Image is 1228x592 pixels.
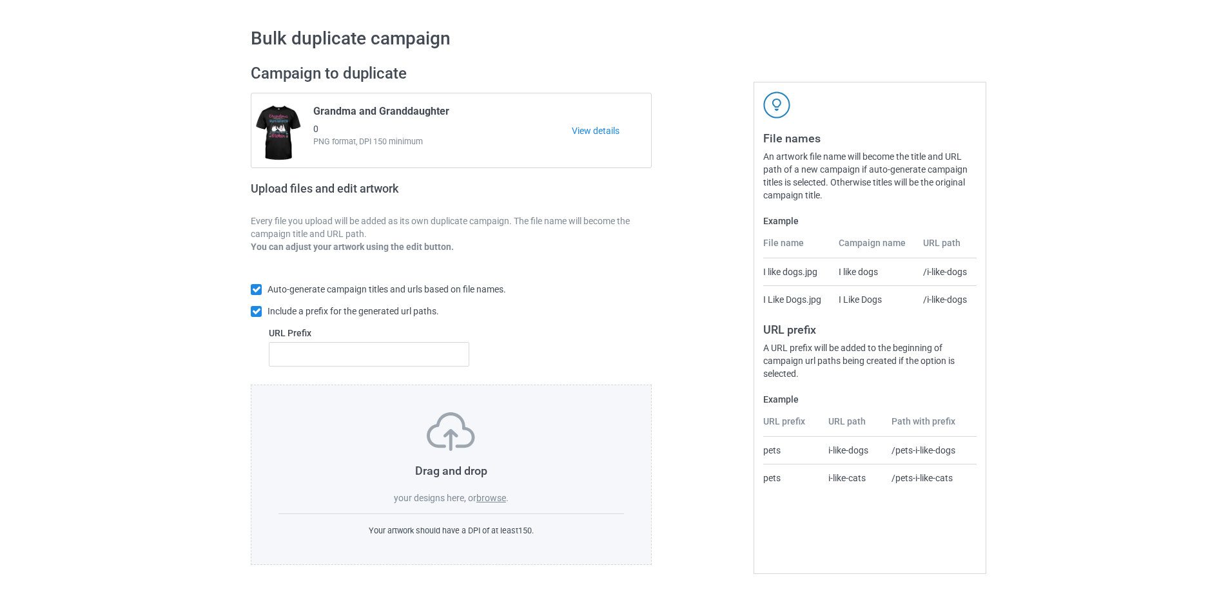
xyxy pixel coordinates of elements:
[821,437,885,464] td: i-like-dogs
[763,393,977,406] label: Example
[763,285,831,313] td: I Like Dogs.jpg
[832,236,917,258] th: Campaign name
[369,526,534,535] span: Your artwork should have a DPI of at least 150 .
[572,124,651,137] a: View details
[251,64,652,84] h2: Campaign to duplicate
[251,215,652,240] p: Every file you upload will be added as its own duplicate campaign. The file name will become the ...
[251,27,977,50] h1: Bulk duplicate campaign
[394,493,476,503] span: your designs here, or
[916,236,977,258] th: URL path
[763,236,831,258] th: File name
[821,415,885,437] th: URL path
[304,100,572,161] div: 0
[476,493,506,503] label: browse
[763,131,977,146] h3: File names
[278,463,624,478] h3: Drag and drop
[832,285,917,313] td: I Like Dogs
[763,150,977,202] div: An artwork file name will become the title and URL path of a new campaign if auto-generate campai...
[763,415,821,437] th: URL prefix
[506,493,509,503] span: .
[763,464,821,492] td: pets
[763,91,790,119] img: svg+xml;base64,PD94bWwgdmVyc2lvbj0iMS4wIiBlbmNvZGluZz0iVVRGLTgiPz4KPHN2ZyB3aWR0aD0iNDJweCIgaGVpZ2...
[763,437,821,464] td: pets
[268,306,439,316] span: Include a prefix for the generated url paths.
[269,327,469,339] label: URL Prefix
[884,464,977,492] td: /pets-i-like-cats
[763,341,977,380] div: A URL prefix will be added to the beginning of campaign url paths being created if the option is ...
[832,258,917,285] td: I like dogs
[427,412,475,451] img: svg+xml;base64,PD94bWwgdmVyc2lvbj0iMS4wIiBlbmNvZGluZz0iVVRGLTgiPz4KPHN2ZyB3aWR0aD0iNzVweCIgaGVpZ2...
[916,285,977,313] td: /i-like-dogs
[763,322,977,337] h3: URL prefix
[916,258,977,285] td: /i-like-dogs
[251,242,454,252] b: You can adjust your artwork using the edit button.
[763,215,977,227] label: Example
[884,415,977,437] th: Path with prefix
[268,284,506,294] span: Auto-generate campaign titles and urls based on file names.
[821,464,885,492] td: i-like-cats
[313,135,572,148] span: PNG format, DPI 150 minimum
[763,258,831,285] td: I like dogs.jpg
[313,105,449,122] span: Grandma and Granddaughter
[884,437,977,464] td: /pets-i-like-dogs
[251,182,491,205] h2: Upload files and edit artwork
